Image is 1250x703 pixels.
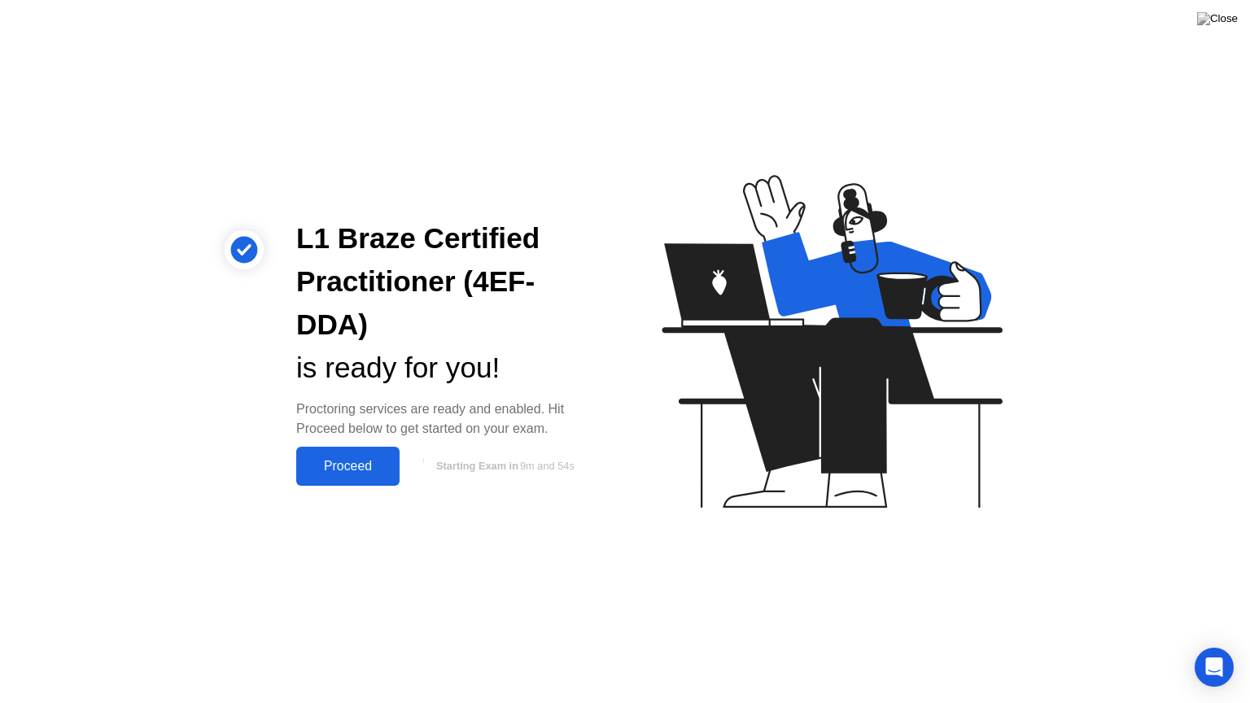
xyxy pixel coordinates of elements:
[408,451,599,482] button: Starting Exam in9m and 54s
[1195,648,1234,687] div: Open Intercom Messenger
[296,217,599,346] div: L1 Braze Certified Practitioner (4EF-DDA)
[296,400,599,439] div: Proctoring services are ready and enabled. Hit Proceed below to get started on your exam.
[296,447,400,486] button: Proceed
[1197,12,1238,25] img: Close
[520,460,575,472] span: 9m and 54s
[296,347,599,390] div: is ready for you!
[301,459,395,474] div: Proceed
